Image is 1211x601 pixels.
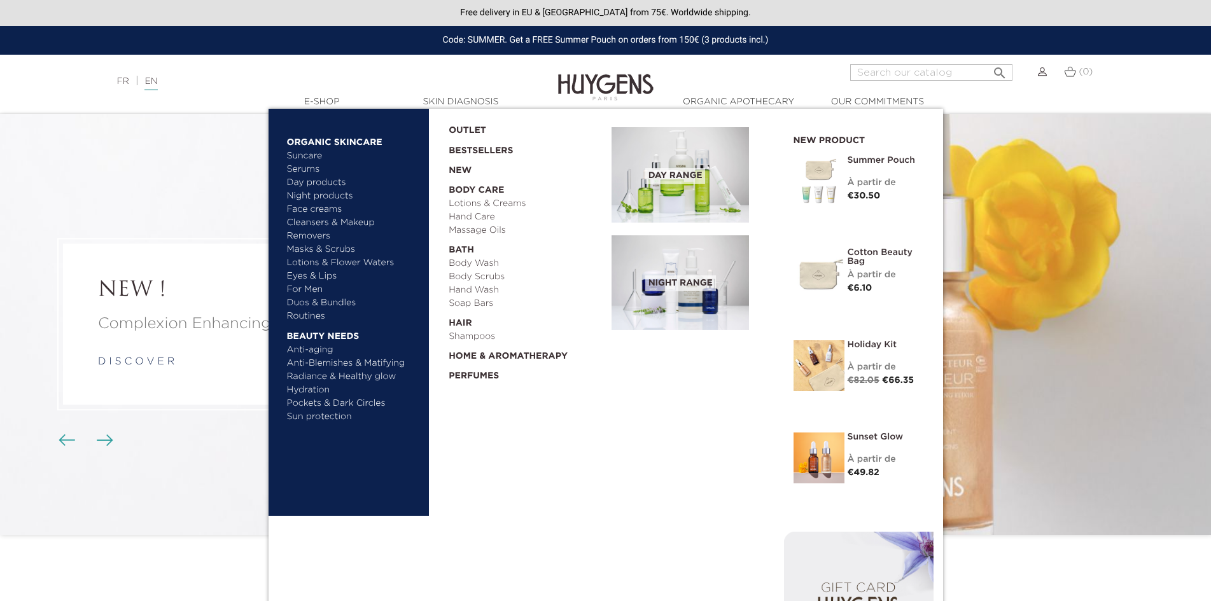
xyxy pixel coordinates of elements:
[848,268,924,282] div: À partir de
[794,156,844,207] img: Summer pouch
[794,432,844,483] img: Sunset Glow
[645,168,706,184] span: Day Range
[287,323,420,343] a: Beauty needs
[988,60,1011,78] button: 
[449,297,603,310] a: Soap Bars
[287,310,420,323] a: Routines
[449,211,603,224] a: Hand Care
[287,370,420,383] a: Radiance & Healthy glow
[287,283,420,296] a: For Men
[1079,67,1093,76] span: (0)
[848,376,879,385] span: €82.05
[449,270,603,284] a: Body Scrubs
[287,190,409,203] a: Night products
[612,235,774,331] a: Night Range
[287,256,420,270] a: Lotions & Flower Waters
[449,343,603,363] a: Home & Aromatherapy
[287,296,420,310] a: Duos & Bundles
[882,376,914,385] span: €66.35
[645,275,716,291] span: Night Range
[449,330,603,343] a: Shampoos
[449,284,603,297] a: Hand Wash
[449,310,603,330] a: Hair
[848,453,924,466] div: À partir de
[794,131,924,146] h2: New product
[794,340,844,391] img: Holiday kit
[848,156,924,165] a: Summer pouch
[612,235,749,331] img: routine_nuit_banner.jpg
[287,203,420,216] a: Face creams
[117,77,129,86] a: FR
[612,127,749,223] img: routine_jour_banner.jpg
[287,343,420,357] a: Anti-aging
[287,270,420,283] a: Eyes & Lips
[848,191,881,200] span: €30.50
[850,64,1012,81] input: Search
[992,62,1007,77] i: 
[287,397,420,410] a: Pockets & Dark Circles
[144,77,157,90] a: EN
[675,95,802,109] a: Organic Apothecary
[848,468,879,477] span: €49.82
[612,127,774,223] a: Day Range
[287,163,420,176] a: Serums
[64,431,105,450] div: Carousel buttons
[814,95,941,109] a: Our commitments
[848,361,924,374] div: À partir de
[287,129,420,149] a: Organic Skincare
[287,176,420,190] a: Day products
[449,118,591,137] a: OUTLET
[98,312,367,335] a: Complexion Enhancing Glow Drops
[848,340,924,349] a: Holiday Kit
[287,149,420,163] a: Suncare
[449,197,603,211] a: Lotions & Creams
[449,237,603,257] a: Bath
[258,95,386,109] a: E-Shop
[98,357,174,367] a: d i s c o v e r
[98,279,367,303] a: NEW !
[848,284,872,293] span: €6.10
[287,383,420,397] a: Hydration
[287,216,420,243] a: Cleansers & Makeup Removers
[287,410,420,424] a: Sun protection
[848,432,924,441] a: Sunset Glow
[449,177,603,197] a: Body Care
[449,137,591,158] a: Bestsellers
[558,53,654,102] img: Huygens
[848,176,924,190] div: À partir de
[449,158,603,177] a: New
[397,95,524,109] a: Skin Diagnosis
[287,243,420,256] a: Masks & Scrubs
[794,248,844,299] img: Cotton Beauty Bag
[111,74,495,89] div: |
[287,357,420,370] a: Anti-Blemishes & Matifying
[449,257,603,270] a: Body Wash
[848,248,924,266] a: Cotton Beauty Bag
[449,224,603,237] a: Massage Oils
[449,363,603,383] a: Perfumes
